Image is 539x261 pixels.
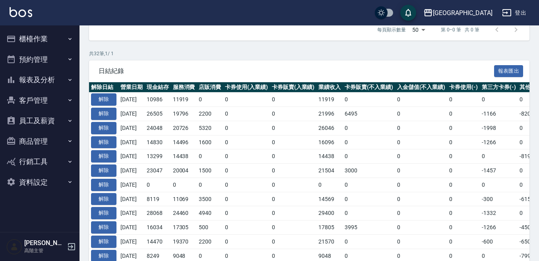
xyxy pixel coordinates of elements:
[91,122,116,134] button: 解除
[316,206,343,220] td: 29400
[99,67,494,75] span: 日結紀錄
[395,164,448,178] td: 0
[343,93,395,107] td: 0
[91,207,116,219] button: 解除
[118,121,145,135] td: [DATE]
[145,206,171,220] td: 28068
[91,93,116,106] button: 解除
[343,234,395,249] td: 0
[197,220,223,235] td: 500
[494,65,523,77] button: 報表匯出
[91,164,116,177] button: 解除
[171,107,197,121] td: 19796
[197,135,223,149] td: 1600
[270,234,317,249] td: 0
[3,131,76,152] button: 商品管理
[270,149,317,164] td: 0
[343,149,395,164] td: 0
[480,121,518,135] td: -1998
[118,220,145,235] td: [DATE]
[447,178,480,192] td: 0
[145,234,171,249] td: 14470
[118,164,145,178] td: [DATE]
[197,178,223,192] td: 0
[316,107,343,121] td: 21996
[91,236,116,248] button: 解除
[118,107,145,121] td: [DATE]
[441,26,479,33] p: 第 0–0 筆 共 0 筆
[270,93,317,107] td: 0
[447,82,480,93] th: 卡券使用(-)
[91,179,116,191] button: 解除
[316,149,343,164] td: 14438
[3,49,76,70] button: 預約管理
[3,70,76,90] button: 報表及分析
[223,107,270,121] td: 0
[91,193,116,205] button: 解除
[223,178,270,192] td: 0
[447,220,480,235] td: 0
[118,149,145,164] td: [DATE]
[223,135,270,149] td: 0
[145,135,171,149] td: 14830
[270,164,317,178] td: 0
[197,192,223,206] td: 3500
[89,82,118,93] th: 解除日結
[480,135,518,149] td: -1266
[480,178,518,192] td: 0
[3,29,76,49] button: 櫃檯作業
[499,6,529,20] button: 登出
[395,178,448,192] td: 0
[223,164,270,178] td: 0
[118,135,145,149] td: [DATE]
[223,192,270,206] td: 0
[343,178,395,192] td: 0
[145,149,171,164] td: 13299
[3,110,76,131] button: 員工及薪資
[316,164,343,178] td: 21504
[343,192,395,206] td: 0
[118,178,145,192] td: [DATE]
[91,150,116,162] button: 解除
[433,8,492,18] div: [GEOGRAPHIC_DATA]
[270,121,317,135] td: 0
[171,220,197,235] td: 17305
[316,178,343,192] td: 0
[447,135,480,149] td: 0
[197,149,223,164] td: 0
[10,7,32,17] img: Logo
[447,93,480,107] td: 0
[171,149,197,164] td: 14438
[395,206,448,220] td: 0
[223,206,270,220] td: 0
[3,172,76,193] button: 資料設定
[447,121,480,135] td: 0
[118,192,145,206] td: [DATE]
[480,93,518,107] td: 0
[316,93,343,107] td: 11919
[447,192,480,206] td: 0
[197,206,223,220] td: 4940
[24,247,65,254] p: 高階主管
[409,19,428,41] div: 50
[316,121,343,135] td: 26046
[343,82,395,93] th: 卡券販賣(不入業績)
[420,5,496,21] button: [GEOGRAPHIC_DATA]
[270,82,317,93] th: 卡券販賣(入業績)
[343,107,395,121] td: 6495
[223,93,270,107] td: 0
[270,107,317,121] td: 0
[118,206,145,220] td: [DATE]
[395,82,448,93] th: 入金儲值(不入業績)
[447,234,480,249] td: 0
[316,82,343,93] th: 業績收入
[223,234,270,249] td: 0
[480,149,518,164] td: 0
[171,178,197,192] td: 0
[197,164,223,178] td: 1500
[395,135,448,149] td: 0
[197,107,223,121] td: 2200
[480,192,518,206] td: -300
[91,108,116,120] button: 解除
[270,192,317,206] td: 0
